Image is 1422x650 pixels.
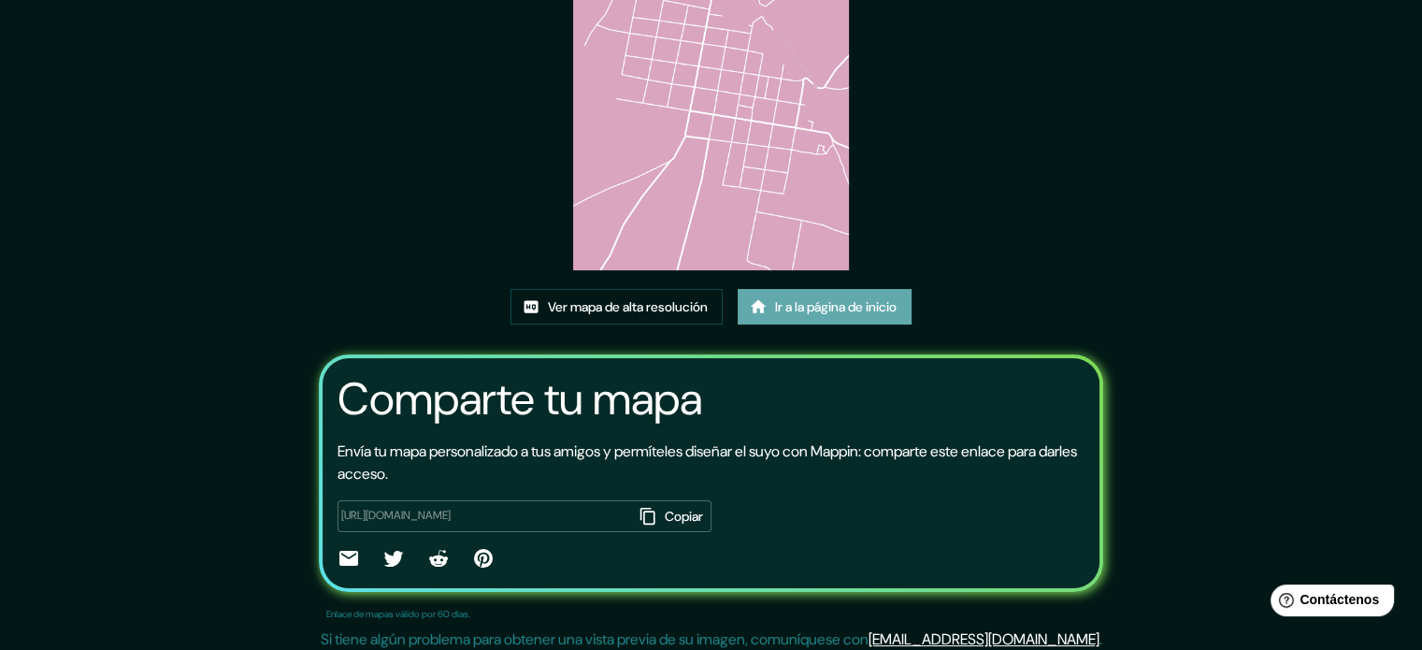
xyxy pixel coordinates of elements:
font: Ir a la página de inicio [775,298,897,315]
a: [EMAIL_ADDRESS][DOMAIN_NAME] [869,629,1099,649]
a: Ir a la página de inicio [738,289,912,325]
a: Ver mapa de alta resolución [510,289,723,325]
button: Copiar [634,500,711,532]
font: Ver mapa de alta resolución [548,298,708,315]
font: Comparte tu mapa [338,369,702,428]
font: . [1099,629,1102,649]
font: Enlace de mapas válido por 60 días. [326,608,470,620]
font: Si tiene algún problema para obtener una vista previa de su imagen, comuníquese con [321,629,869,649]
font: Copiar [665,508,703,525]
font: Envía tu mapa personalizado a tus amigos y permíteles diseñar el suyo con Mappin: comparte este e... [338,441,1077,484]
iframe: Lanzador de widgets de ayuda [1256,577,1401,629]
